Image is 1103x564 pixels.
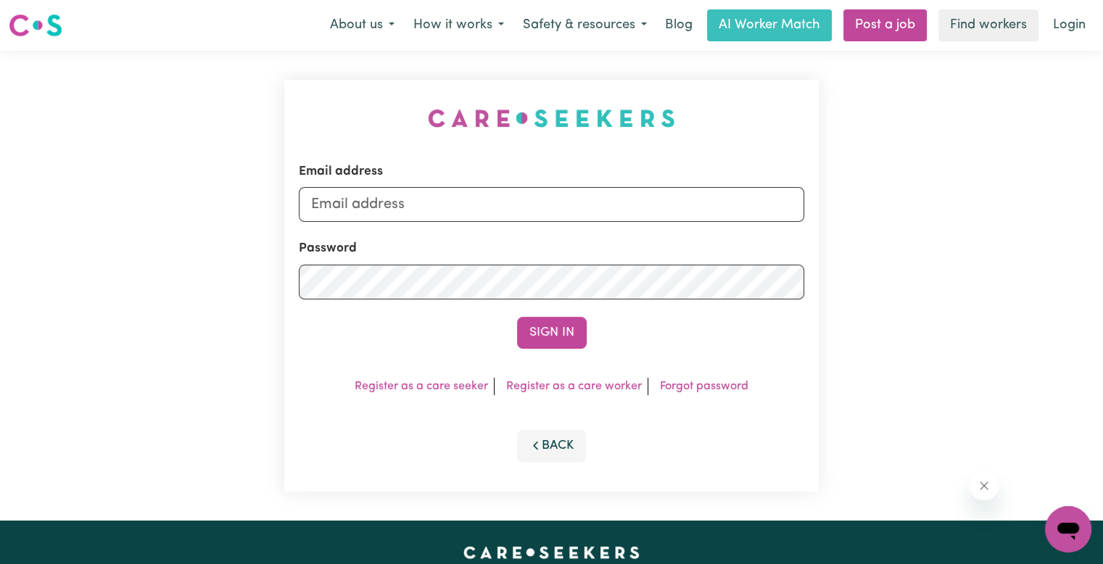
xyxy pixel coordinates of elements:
[299,239,357,258] label: Password
[404,10,513,41] button: How it works
[299,162,383,181] label: Email address
[299,187,804,222] input: Email address
[660,381,748,392] a: Forgot password
[506,381,642,392] a: Register as a care worker
[1044,9,1094,41] a: Login
[656,9,701,41] a: Blog
[1045,506,1091,552] iframe: Button to launch messaging window
[9,10,88,22] span: Need any help?
[463,547,640,558] a: Careseekers home page
[707,9,832,41] a: AI Worker Match
[355,381,488,392] a: Register as a care seeker
[938,9,1038,41] a: Find workers
[843,9,927,41] a: Post a job
[513,10,656,41] button: Safety & resources
[321,10,404,41] button: About us
[9,9,62,42] a: Careseekers logo
[517,317,587,349] button: Sign In
[517,430,587,462] button: Back
[970,471,999,500] iframe: Close message
[9,12,62,38] img: Careseekers logo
